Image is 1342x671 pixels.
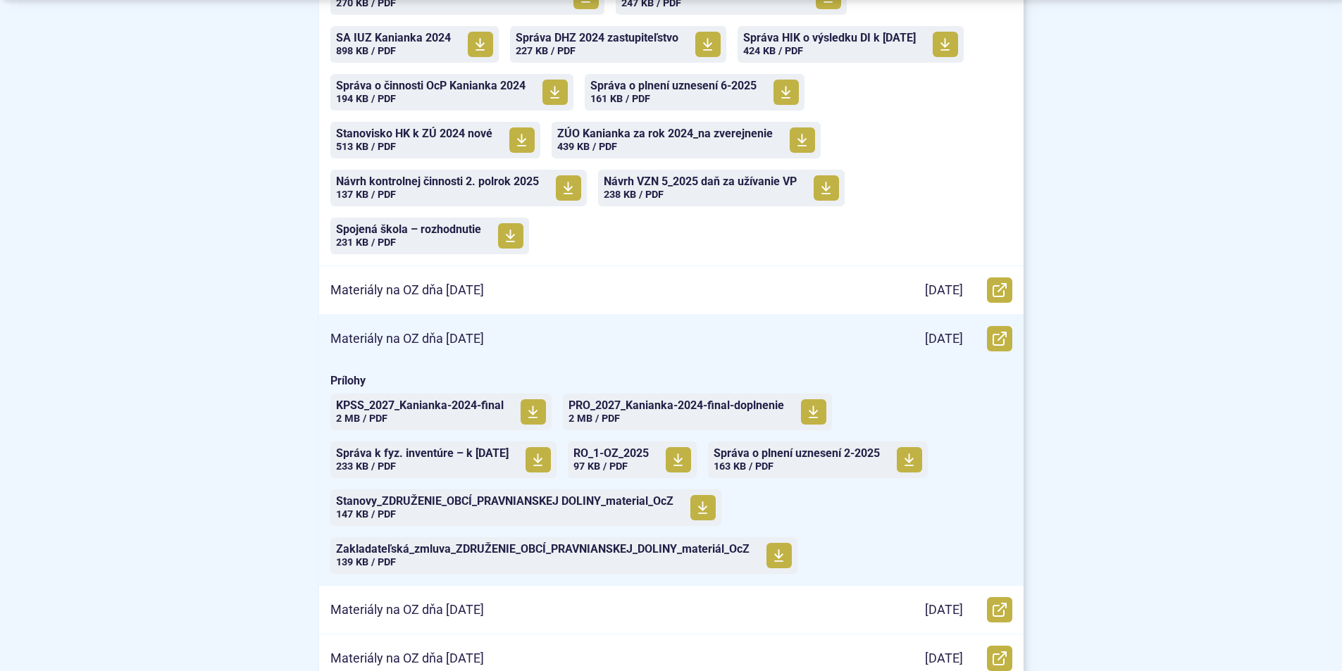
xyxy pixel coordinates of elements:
p: [DATE] [925,651,963,667]
span: 137 KB / PDF [336,189,396,201]
span: 161 KB / PDF [590,93,650,105]
span: Správa o plnení uznesení 6-2025 [590,80,757,92]
span: Spojená škola – rozhodnutie [336,224,481,235]
a: PRO_2027_Kanianka-2024-final-doplnenie 2 MB / PDF [563,394,832,430]
span: 194 KB / PDF [336,93,396,105]
span: Správa o činnosti OcP Kanianka 2024 [336,80,526,92]
span: SA IUZ Kanianka 2024 [336,32,451,44]
p: Materiály na OZ dňa [DATE] [330,602,484,618]
span: 227 KB / PDF [516,45,576,57]
span: Návrh VZN 5_2025 daň za užívanie VP [604,176,797,187]
a: Správa HIK o výsledku DI k [DATE] 424 KB / PDF [738,26,964,63]
a: Správa k fyz. inventúre – k [DATE] 233 KB / PDF [330,441,557,478]
span: 163 KB / PDF [714,460,773,472]
p: [DATE] [925,331,963,347]
a: Návrh kontrolnej činnosti 2. polrok 2025 137 KB / PDF [330,170,587,206]
span: 97 KB / PDF [573,460,628,472]
span: ZÚO Kanianka za rok 2024_na zverejnenie [557,128,773,139]
a: Stanovy_ZDRUŽENIE_OBCÍ_PRAVNIANSKEJ DOLINY_material_OcZ 147 KB / PDF [330,489,721,526]
span: Správa o plnení uznesení 2-2025 [714,448,880,459]
a: Zakladateľská_zmluva_ZDRUŽENIE_OBCÍ_PRAVNIANSKEJ_DOLINY_materiál_OcZ 139 KB / PDF [330,537,797,574]
span: 231 KB / PDF [336,237,396,249]
a: Stanovisko HK k ZÚ 2024 nové 513 KB / PDF [330,122,540,158]
span: 513 KB / PDF [336,141,396,153]
a: Spojená škola – rozhodnutie 231 KB / PDF [330,218,529,254]
span: Návrh kontrolnej činnosti 2. polrok 2025 [336,176,539,187]
span: 238 KB / PDF [604,189,664,201]
span: Stanovy_ZDRUŽENIE_OBCÍ_PRAVNIANSKEJ DOLINY_material_OcZ [336,496,673,507]
a: KPSS_2027_Kanianka-2024-final 2 MB / PDF [330,394,552,430]
a: ZÚO Kanianka za rok 2024_na zverejnenie 439 KB / PDF [552,122,821,158]
span: RO_1-OZ_2025 [573,448,649,459]
p: Materiály na OZ dňa [DATE] [330,331,484,347]
span: 139 KB / PDF [336,556,396,568]
span: 2 MB / PDF [569,413,620,425]
span: Správa k fyz. inventúre – k [DATE] [336,448,509,459]
span: KPSS_2027_Kanianka-2024-final [336,400,504,411]
a: Návrh VZN 5_2025 daň za užívanie VP 238 KB / PDF [598,170,845,206]
p: [DATE] [925,282,963,299]
span: Prílohy [330,374,1012,388]
a: Správa DHZ 2024 zastupiteľstvo 227 KB / PDF [510,26,726,63]
span: Stanovisko HK k ZÚ 2024 nové [336,128,492,139]
span: Zakladateľská_zmluva_ZDRUŽENIE_OBCÍ_PRAVNIANSKEJ_DOLINY_materiál_OcZ [336,544,750,555]
span: 898 KB / PDF [336,45,396,57]
a: Správa o činnosti OcP Kanianka 2024 194 KB / PDF [330,74,573,111]
a: Správa o plnení uznesení 6-2025 161 KB / PDF [585,74,804,111]
a: Správa o plnení uznesení 2-2025 163 KB / PDF [708,441,928,478]
a: SA IUZ Kanianka 2024 898 KB / PDF [330,26,499,63]
span: 147 KB / PDF [336,508,396,520]
a: RO_1-OZ_2025 97 KB / PDF [568,441,697,478]
p: Materiály na OZ dňa [DATE] [330,282,484,299]
span: 233 KB / PDF [336,460,396,472]
span: 424 KB / PDF [743,45,803,57]
span: 2 MB / PDF [336,413,387,425]
span: Správa HIK o výsledku DI k [DATE] [743,32,916,44]
p: [DATE] [925,602,963,618]
span: Správa DHZ 2024 zastupiteľstvo [516,32,678,44]
p: Materiály na OZ dňa [DATE] [330,651,484,667]
span: PRO_2027_Kanianka-2024-final-doplnenie [569,400,784,411]
span: 439 KB / PDF [557,141,617,153]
